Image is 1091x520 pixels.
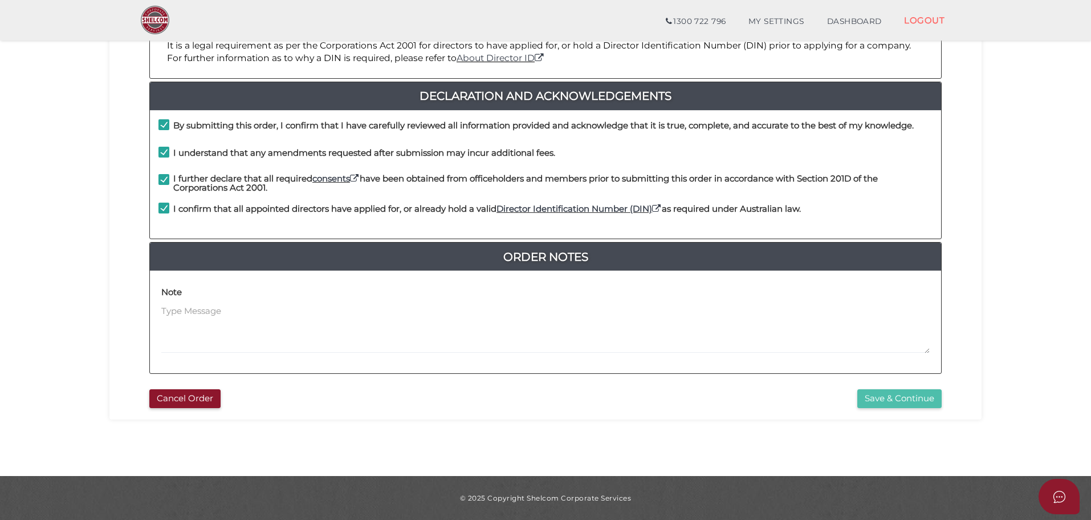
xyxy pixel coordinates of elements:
h4: By submitting this order, I confirm that I have carefully reviewed all information provided and a... [173,121,914,131]
a: LOGOUT [893,9,956,32]
a: Declaration And Acknowledgements [150,87,941,105]
button: Open asap [1039,479,1080,514]
button: Save & Continue [857,389,942,408]
h4: I confirm that all appointed directors have applied for, or already hold a valid as required unde... [173,204,801,214]
button: Cancel Order [149,389,221,408]
h4: I further declare that all required have been obtained from officeholders and members prior to su... [173,174,933,193]
a: 1300 722 796 [654,10,737,33]
a: DASHBOARD [816,10,893,33]
div: © 2025 Copyright Shelcom Corporate Services [118,493,973,503]
a: Director Identification Number (DIN) [496,203,662,214]
a: consents [312,173,360,184]
h4: I understand that any amendments requested after submission may incur additional fees. [173,148,555,158]
h4: Note [161,288,182,297]
a: About Director ID [457,53,545,63]
a: MY SETTINGS [737,10,816,33]
p: It is a legal requirement as per the Corporations Act 2001 for directors to have applied for, or ... [167,39,924,65]
a: Order Notes [150,248,941,266]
